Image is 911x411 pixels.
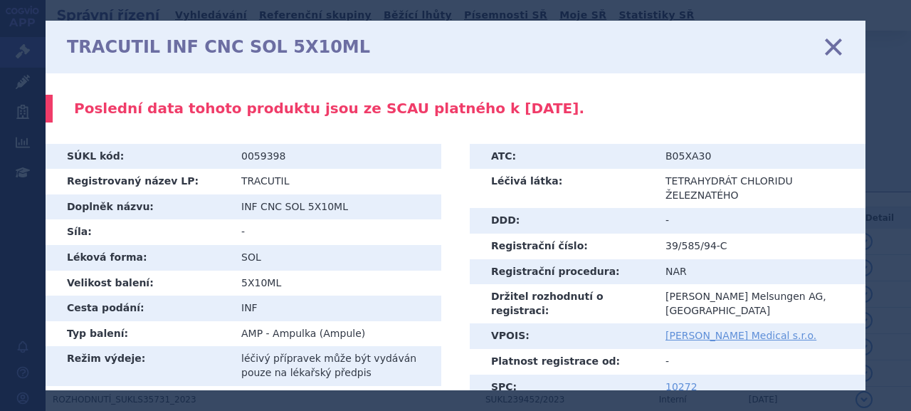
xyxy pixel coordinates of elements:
[46,219,231,245] th: Síla:
[665,330,816,341] a: [PERSON_NAME] Medical s.r.o.
[46,321,231,347] th: Typ balení:
[470,284,655,323] th: Držitel rozhodnutí o registraci:
[46,144,231,170] th: SÚKL kód:
[46,194,231,220] th: Doplněk názvu:
[470,208,655,234] th: DDD:
[655,259,865,285] td: NAR
[655,234,865,259] td: 39/585/94-C
[46,169,231,194] th: Registrovaný název LP:
[266,328,270,339] span: -
[46,296,231,321] th: Cesta podání:
[46,271,231,296] th: Velikost balení:
[46,95,844,123] div: Poslední data tohoto produktu jsou ze SCAU platného k [DATE].
[823,36,844,58] a: zavřít
[655,284,865,323] td: [PERSON_NAME] Melsungen AG, [GEOGRAPHIC_DATA]
[655,144,865,170] td: B05XA30
[470,323,655,349] th: VPOIS:
[470,234,655,259] th: Registrační číslo:
[231,219,441,245] td: -
[655,208,865,234] td: -
[241,302,258,313] span: INF
[67,37,370,58] h1: TRACUTIL INF CNC SOL 5X10ML
[273,328,365,339] span: Ampulka (Ampule)
[231,346,441,385] td: léčivý přípravek může být vydáván pouze na lékařský předpis
[46,245,231,271] th: Léková forma:
[470,349,655,375] th: Platnost registrace od:
[655,169,865,208] td: TETRAHYDRÁT CHLORIDU ŽELEZNATÉHO
[470,144,655,170] th: ATC:
[655,349,865,375] td: -
[470,375,655,400] th: SPC:
[231,194,441,220] td: INF CNC SOL 5X10ML
[231,144,441,170] td: 0059398
[231,245,441,271] td: SOL
[231,271,441,296] td: 5X10ML
[231,169,441,194] td: TRACUTIL
[665,381,697,392] a: 10272
[241,328,263,339] span: AMP
[46,346,231,385] th: Režim výdeje:
[470,259,655,285] th: Registrační procedura:
[470,169,655,208] th: Léčivá látka:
